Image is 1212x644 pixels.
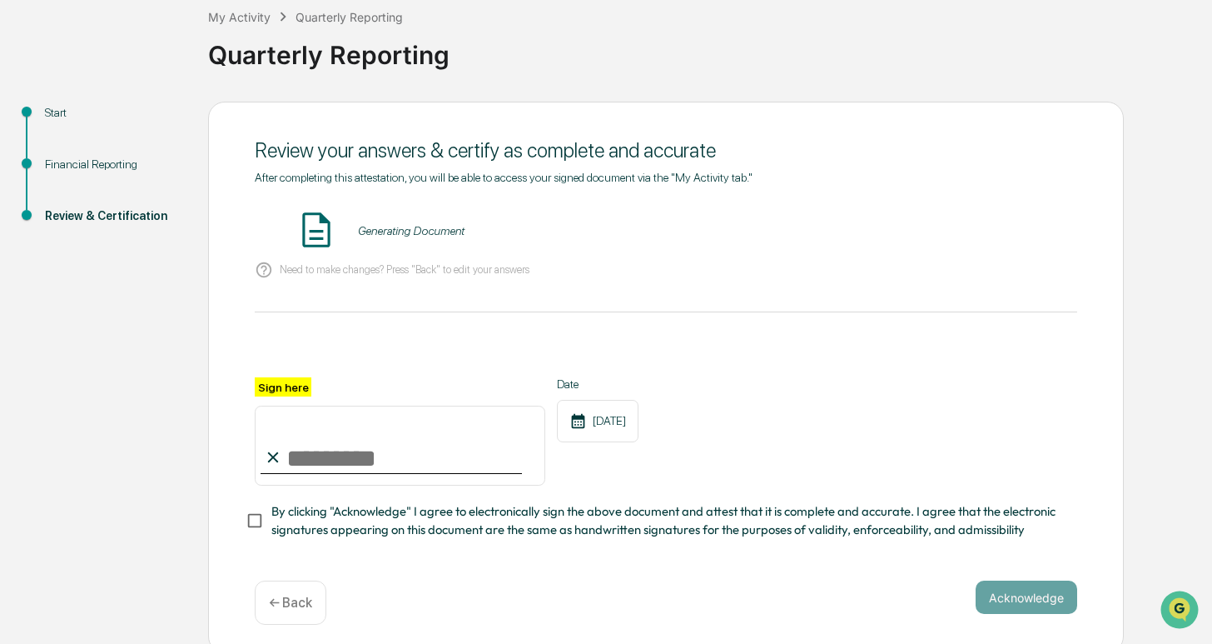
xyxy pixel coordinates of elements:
div: 🖐️ [17,212,30,225]
a: 🖐️Preclearance [10,203,114,233]
span: After completing this attestation, you will be able to access your signed document via the "My Ac... [255,171,753,184]
img: Document Icon [296,209,337,251]
div: 🗄️ [121,212,134,225]
div: We're available if you need us! [57,144,211,157]
span: Attestations [137,210,206,227]
div: Review & Certification [45,207,181,225]
button: Acknowledge [976,581,1077,614]
p: ← Back [269,595,312,611]
span: Preclearance [33,210,107,227]
a: 🔎Data Lookup [10,235,112,265]
a: 🗄️Attestations [114,203,213,233]
div: Review your answers & certify as complete and accurate [255,138,1077,162]
p: How can we help? [17,35,303,62]
span: By clicking "Acknowledge" I agree to electronically sign the above document and attest that it is... [271,502,1064,540]
div: Start new chat [57,127,273,144]
p: Need to make changes? Press "Back" to edit your answers [280,263,529,276]
div: My Activity [208,10,271,24]
span: Pylon [166,282,201,295]
a: Powered byPylon [117,282,201,295]
img: 1746055101610-c473b297-6a78-478c-a979-82029cc54cd1 [17,127,47,157]
label: Sign here [255,377,311,397]
div: Quarterly Reporting [296,10,403,24]
span: Data Lookup [33,242,105,258]
div: Financial Reporting [45,156,181,173]
div: Start [45,104,181,122]
div: [DATE] [557,400,638,442]
div: Quarterly Reporting [208,27,1204,70]
div: Generating Document [358,224,464,237]
div: 🔎 [17,243,30,257]
button: Start new chat [283,132,303,152]
iframe: Open customer support [1159,589,1204,634]
label: Date [557,377,638,391]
